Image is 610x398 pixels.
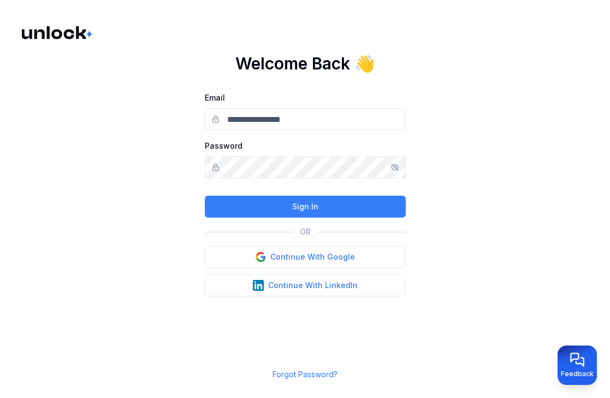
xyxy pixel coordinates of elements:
[205,274,406,296] button: Continue With LinkedIn
[205,196,406,218] button: Sign In
[22,26,94,39] img: Logo
[205,93,225,102] label: Email
[558,346,597,385] button: Provide feedback
[205,141,242,150] label: Password
[300,226,311,237] p: OR
[561,370,594,378] span: Feedback
[205,246,406,268] button: Continue With Google
[273,370,337,379] a: Forgot Password?
[390,163,399,172] button: Show/hide password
